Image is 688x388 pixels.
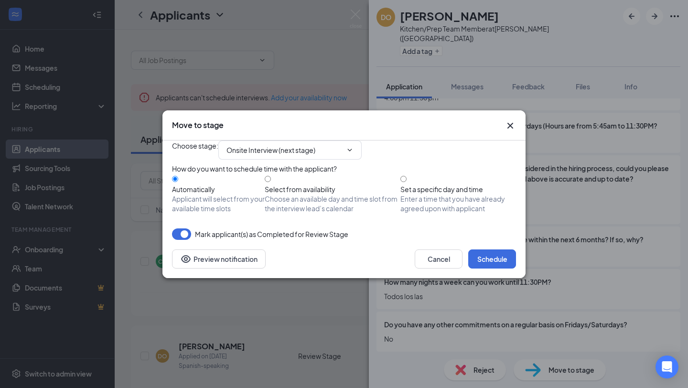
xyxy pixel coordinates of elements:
span: Enter a time that you have already agreed upon with applicant [400,194,516,213]
span: Choose stage : [172,140,218,160]
div: Select from availability [265,184,400,194]
div: Set a specific day and time [400,184,516,194]
svg: Cross [505,120,516,131]
h3: Move to stage [172,120,224,130]
button: Cancel [415,249,462,269]
button: Close [505,120,516,131]
button: Preview notificationEye [172,249,266,269]
svg: ChevronDown [346,146,354,154]
span: Mark applicant(s) as Completed for Review Stage [195,228,348,240]
svg: Eye [180,253,192,265]
div: Open Intercom Messenger [656,356,678,378]
span: Applicant will select from your available time slots [172,194,265,213]
span: Choose an available day and time slot from the interview lead’s calendar [265,194,400,213]
div: How do you want to schedule time with the applicant? [172,163,516,174]
div: Automatically [172,184,265,194]
button: Schedule [468,249,516,269]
